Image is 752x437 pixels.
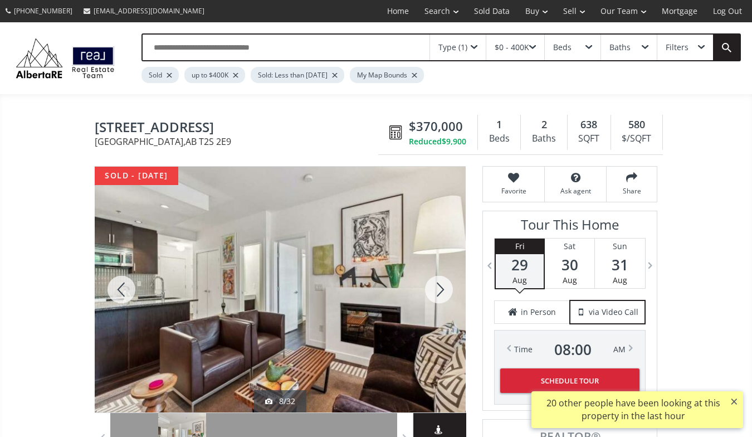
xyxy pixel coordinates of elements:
span: Aug [613,275,627,285]
div: Sold [141,67,179,83]
span: 30 [545,257,594,273]
div: Time AM [514,342,626,357]
div: 2 [526,118,561,132]
span: [GEOGRAPHIC_DATA] , AB T2S 2E9 [95,137,384,146]
div: Baths [526,130,561,147]
div: sold - [DATE] [95,167,178,185]
div: $0 - 400K [495,43,529,51]
div: up to $400K [184,67,245,83]
div: Reduced [409,136,466,147]
span: 08 : 00 [554,342,592,357]
div: Sold: Less than [DATE] [251,67,344,83]
span: via Video Call [589,307,638,318]
span: [PHONE_NUMBER] [14,6,72,16]
span: Aug [512,275,527,285]
span: 29 [496,257,544,273]
span: Share [612,186,651,196]
img: Logo [11,36,119,81]
span: $370,000 [409,118,463,135]
h3: Tour This Home [494,217,646,238]
div: Beds [553,43,572,51]
span: 1730 5A Street SW #109 [95,120,384,137]
div: $/SQFT [617,130,657,147]
div: Filters [666,43,688,51]
div: 1 [484,118,515,132]
button: Schedule Tour [500,368,639,393]
div: My Map Bounds [350,67,424,83]
div: SQFT [573,130,605,147]
button: × [725,391,743,411]
div: Type (1) [438,43,467,51]
div: 1730 5A Street SW #109 Calgary, AB T2S 2E9 - Photo 8 of 32 [95,167,466,412]
span: in Person [521,307,556,318]
span: Ask agent [550,186,600,196]
div: Baths [609,43,631,51]
span: $9,900 [442,136,466,147]
div: 8/32 [265,396,295,407]
span: Favorite [489,186,539,196]
div: Fri [496,239,544,254]
div: Beds [484,130,515,147]
div: 20 other people have been looking at this property in the last hour [537,397,729,423]
a: [EMAIL_ADDRESS][DOMAIN_NAME] [78,1,210,21]
div: 580 [617,118,657,132]
span: [EMAIL_ADDRESS][DOMAIN_NAME] [94,6,204,16]
div: Sun [595,239,645,254]
span: 638 [580,118,597,132]
span: Aug [563,275,577,285]
span: 31 [595,257,645,273]
div: Sat [545,239,594,254]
